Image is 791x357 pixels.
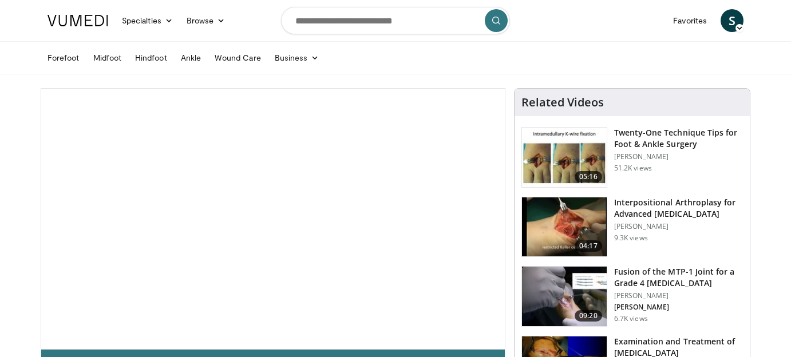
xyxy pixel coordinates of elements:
h3: Fusion of the MTP-1 Joint for a Grade 4 [MEDICAL_DATA] [614,266,743,289]
a: 09:20 Fusion of the MTP-1 Joint for a Grade 4 [MEDICAL_DATA] [PERSON_NAME] [PERSON_NAME] 6.7K views [521,266,743,327]
img: 303537_0000_1.png.150x105_q85_crop-smart_upscale.jpg [522,197,607,257]
img: VuMedi Logo [48,15,108,26]
p: [PERSON_NAME] [614,152,743,161]
a: Business [268,46,326,69]
a: Ankle [174,46,208,69]
img: ddb27d7a-c5cd-46b0-848e-b0c966468a6e.150x105_q85_crop-smart_upscale.jpg [522,267,607,326]
span: 09:20 [575,310,602,322]
p: 9.3K views [614,233,648,243]
p: [PERSON_NAME] [614,222,743,231]
img: 6702e58c-22b3-47ce-9497-b1c0ae175c4c.150x105_q85_crop-smart_upscale.jpg [522,128,607,187]
video-js: Video Player [41,89,505,350]
a: Favorites [666,9,714,32]
span: 05:16 [575,171,602,183]
input: Search topics, interventions [281,7,510,34]
span: 04:17 [575,240,602,252]
a: 05:16 Twenty-One Technique Tips for Foot & Ankle Surgery [PERSON_NAME] 51.2K views [521,127,743,188]
p: [PERSON_NAME] [614,303,743,312]
a: Specialties [115,9,180,32]
a: 04:17 Interpositional Arthroplasy for Advanced [MEDICAL_DATA] [PERSON_NAME] 9.3K views [521,197,743,257]
a: Midfoot [86,46,129,69]
a: Wound Care [208,46,268,69]
h4: Related Videos [521,96,604,109]
a: Hindfoot [128,46,174,69]
p: [PERSON_NAME] [614,291,743,300]
p: 51.2K views [614,164,652,173]
p: 6.7K views [614,314,648,323]
a: S [721,9,743,32]
a: Browse [180,9,232,32]
h3: Interpositional Arthroplasy for Advanced [MEDICAL_DATA] [614,197,743,220]
h3: Twenty-One Technique Tips for Foot & Ankle Surgery [614,127,743,150]
a: Forefoot [41,46,86,69]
